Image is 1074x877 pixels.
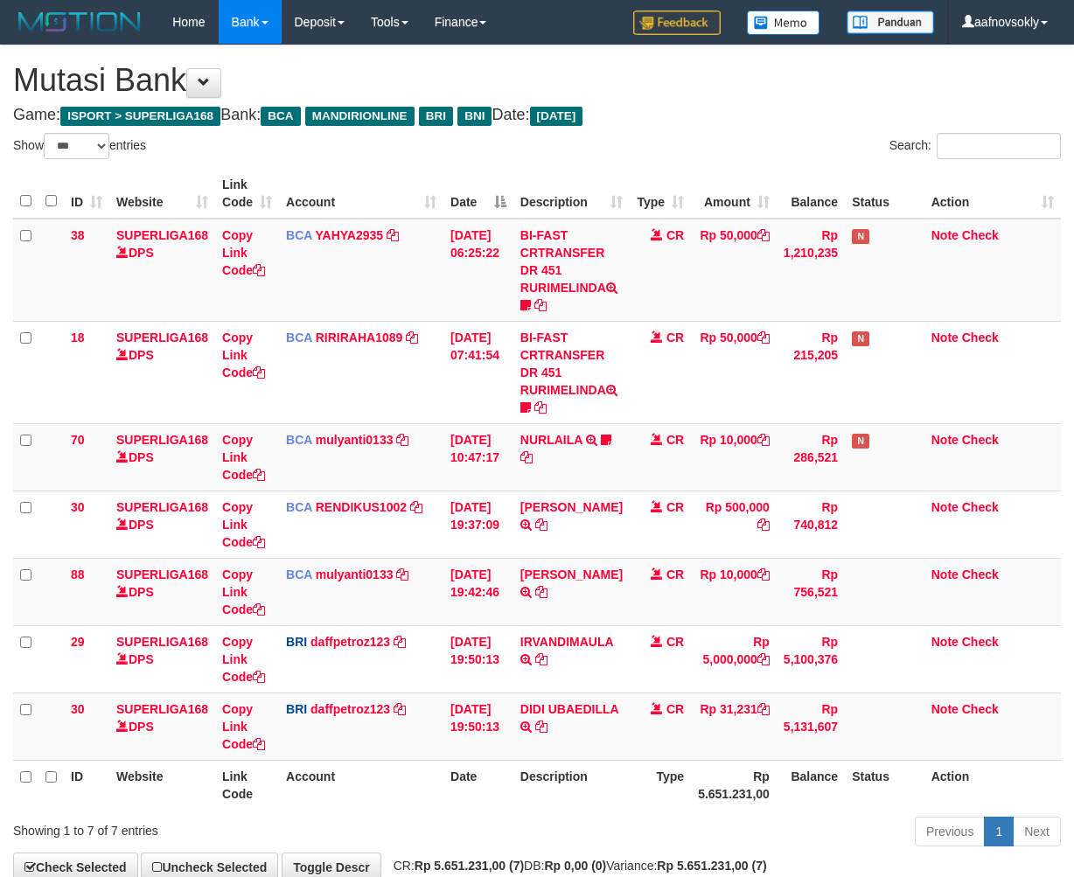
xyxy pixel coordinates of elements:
[535,585,547,599] a: Copy ACHMAD YUSRI to clipboard
[222,567,265,616] a: Copy Link Code
[116,702,208,716] a: SUPERLIGA168
[931,331,959,345] a: Note
[937,133,1061,159] input: Search:
[520,450,533,464] a: Copy NURLAILA to clipboard
[71,228,85,242] span: 38
[520,567,623,581] a: [PERSON_NAME]
[222,433,265,482] a: Copy Link Code
[777,169,845,219] th: Balance
[845,169,924,219] th: Status
[757,228,770,242] a: Copy Rp 50,000 to clipboard
[116,433,208,447] a: SUPERLIGA168
[777,423,845,491] td: Rp 286,521
[845,760,924,810] th: Status
[962,500,999,514] a: Check
[443,169,513,219] th: Date: activate to sort column descending
[13,133,146,159] label: Show entries
[520,635,613,649] a: IRVANDIMAULA
[215,760,279,810] th: Link Code
[443,558,513,625] td: [DATE] 19:42:46
[443,491,513,558] td: [DATE] 19:37:09
[316,567,394,581] a: mulyanti0133
[691,760,777,810] th: Rp 5.651.231,00
[534,298,547,312] a: Copy BI-FAST CRTRANSFER DR 451 RURIMELINDA to clipboard
[261,107,300,126] span: BCA
[777,491,845,558] td: Rp 740,812
[443,693,513,760] td: [DATE] 19:50:13
[915,817,985,846] a: Previous
[396,567,408,581] a: Copy mulyanti0133 to clipboard
[513,321,630,423] td: BI-FAST CRTRANSFER DR 451 RURIMELINDA
[666,433,684,447] span: CR
[71,702,85,716] span: 30
[71,331,85,345] span: 18
[924,760,1061,810] th: Action
[931,500,959,514] a: Note
[691,558,777,625] td: Rp 10,000
[109,169,215,219] th: Website: activate to sort column ascending
[520,702,618,716] a: DIDI UBAEDILLA
[13,107,1061,124] h4: Game: Bank: Date:
[535,720,547,734] a: Copy DIDI UBAEDILLA to clipboard
[222,228,265,277] a: Copy Link Code
[962,433,999,447] a: Check
[396,433,408,447] a: Copy mulyanti0133 to clipboard
[691,693,777,760] td: Rp 31,231
[13,63,1061,98] h1: Mutasi Bank
[666,702,684,716] span: CR
[630,760,691,810] th: Type
[666,635,684,649] span: CR
[316,500,407,514] a: RENDIKUS1002
[116,567,208,581] a: SUPERLIGA168
[535,652,547,666] a: Copy IRVANDIMAULA to clipboard
[415,859,524,873] strong: Rp 5.651.231,00 (7)
[757,433,770,447] a: Copy Rp 10,000 to clipboard
[385,859,767,873] span: CR: DB: Variance:
[44,133,109,159] select: Showentries
[109,625,215,693] td: DPS
[852,434,869,449] span: Has Note
[534,400,547,414] a: Copy BI-FAST CRTRANSFER DR 451 RURIMELINDA to clipboard
[222,500,265,549] a: Copy Link Code
[962,228,999,242] a: Check
[71,635,85,649] span: 29
[387,228,399,242] a: Copy YAHYA2935 to clipboard
[109,693,215,760] td: DPS
[310,635,390,649] a: daffpetroz123
[535,518,547,532] a: Copy AKHMAD NURFAIZI to clipboard
[310,702,390,716] a: daffpetroz123
[286,331,312,345] span: BCA
[316,331,403,345] a: RIRIRAHA1089
[931,228,959,242] a: Note
[116,500,208,514] a: SUPERLIGA168
[60,107,220,126] span: ISPORT > SUPERLIGA168
[71,433,85,447] span: 70
[513,219,630,322] td: BI-FAST CRTRANSFER DR 451 RURIMELINDA
[116,635,208,649] a: SUPERLIGA168
[777,321,845,423] td: Rp 215,205
[931,702,959,716] a: Note
[962,635,999,649] a: Check
[222,331,265,379] a: Copy Link Code
[316,228,384,242] a: YAHYA2935
[394,635,406,649] a: Copy daffpetroz123 to clipboard
[316,433,394,447] a: mulyanti0133
[305,107,415,126] span: MANDIRIONLINE
[691,491,777,558] td: Rp 500,000
[691,423,777,491] td: Rp 10,000
[513,169,630,219] th: Description: activate to sort column ascending
[852,229,869,244] span: Has Note
[443,625,513,693] td: [DATE] 19:50:13
[931,433,959,447] a: Note
[962,567,999,581] a: Check
[116,331,208,345] a: SUPERLIGA168
[666,228,684,242] span: CR
[286,433,312,447] span: BCA
[666,567,684,581] span: CR
[757,702,770,716] a: Copy Rp 31,231 to clipboard
[457,107,492,126] span: BNI
[852,331,869,346] span: Has Note
[443,321,513,423] td: [DATE] 07:41:54
[777,558,845,625] td: Rp 756,521
[633,10,721,35] img: Feedback.jpg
